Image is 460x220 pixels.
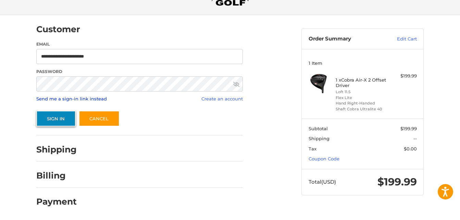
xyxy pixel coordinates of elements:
li: Loft 11.5 [336,89,388,95]
a: Send me a sign-in link instead [36,96,107,101]
h2: Payment [36,196,77,207]
a: Create an account [201,96,243,101]
a: Edit Cart [382,36,417,42]
span: $199.99 [377,175,417,188]
li: Shaft Cobra Ultralite 40 [336,106,388,112]
button: Sign In [36,111,76,126]
span: $199.99 [400,126,417,131]
label: Password [36,69,243,75]
h3: Order Summary [309,36,382,42]
a: Cancel [79,111,120,126]
h2: Customer [36,24,80,35]
label: Email [36,41,243,47]
span: Total (USD) [309,179,336,185]
span: Tax [309,146,316,151]
li: Hand Right-Handed [336,100,388,106]
li: Flex Lite [336,95,388,101]
h2: Shipping [36,144,77,155]
span: -- [413,136,417,141]
span: Shipping [309,136,330,141]
span: Subtotal [309,126,328,131]
span: $0.00 [404,146,417,151]
h3: 1 Item [309,60,417,66]
h2: Billing [36,170,76,181]
a: Coupon Code [309,156,339,161]
h4: 1 x Cobra Air-X 2 Offset Driver [336,77,388,88]
div: $199.99 [390,73,417,80]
